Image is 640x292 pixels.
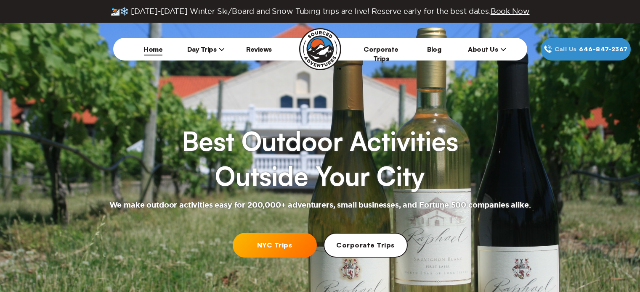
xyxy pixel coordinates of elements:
[233,233,317,258] a: NYC Trips
[111,7,530,16] span: ⛷️❄️ [DATE]-[DATE] Winter Ski/Board and Snow Tubing trips are live! Reserve early for the best da...
[324,233,408,258] a: Corporate Trips
[143,45,162,53] a: Home
[541,38,631,61] a: Call Us646‍-847‍-2367
[299,28,341,70] img: Sourced Adventures company logo
[364,45,398,63] a: Corporate Trips
[109,200,531,210] h2: We make outdoor activities easy for 200,000+ adventurers, small businesses, and Fortune 500 compa...
[246,45,272,53] a: Reviews
[491,7,530,15] span: Book Now
[187,45,225,53] span: Day Trips
[552,45,579,54] span: Call Us
[468,45,506,53] span: About Us
[579,45,627,54] span: 646‍-847‍-2367
[427,45,441,53] a: Blog
[182,124,458,194] h1: Best Outdoor Activities Outside Your City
